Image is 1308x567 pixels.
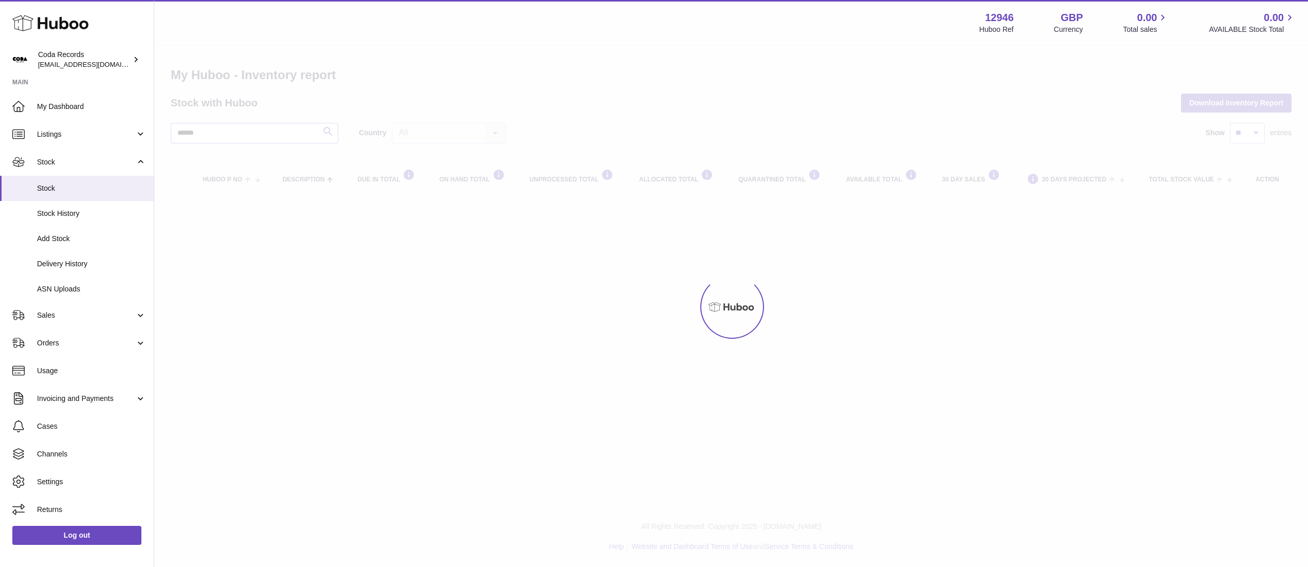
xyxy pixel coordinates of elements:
span: Add Stock [37,234,146,244]
span: Sales [37,310,135,320]
span: Delivery History [37,259,146,269]
a: 0.00 AVAILABLE Stock Total [1209,11,1296,34]
span: Listings [37,130,135,139]
span: 0.00 [1264,11,1284,25]
span: Usage [37,366,146,376]
div: Currency [1054,25,1083,34]
span: Settings [37,477,146,487]
a: 0.00 Total sales [1123,11,1169,34]
span: Stock [37,184,146,193]
span: Cases [37,422,146,431]
a: Log out [12,526,141,544]
div: Coda Records [38,50,131,69]
strong: GBP [1061,11,1083,25]
img: haz@pcatmedia.com [12,52,28,67]
span: AVAILABLE Stock Total [1209,25,1296,34]
span: Orders [37,338,135,348]
span: [EMAIL_ADDRESS][DOMAIN_NAME] [38,60,151,68]
span: Invoicing and Payments [37,394,135,404]
span: Channels [37,449,146,459]
span: 0.00 [1137,11,1157,25]
span: Total sales [1123,25,1169,34]
span: My Dashboard [37,102,146,112]
strong: 12946 [985,11,1014,25]
span: Returns [37,505,146,515]
span: ASN Uploads [37,284,146,294]
span: Stock [37,157,135,167]
div: Huboo Ref [979,25,1014,34]
span: Stock History [37,209,146,218]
